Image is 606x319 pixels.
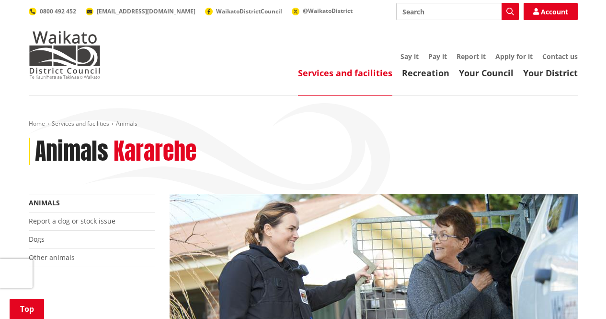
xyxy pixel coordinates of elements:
[205,7,282,15] a: WaikatoDistrictCouncil
[97,7,195,15] span: [EMAIL_ADDRESS][DOMAIN_NAME]
[459,67,514,79] a: Your Council
[303,7,353,15] span: @WaikatoDistrict
[29,31,101,79] img: Waikato District Council - Te Kaunihera aa Takiwaa o Waikato
[292,7,353,15] a: @WaikatoDistrict
[52,119,109,128] a: Services and facilities
[400,52,419,61] a: Say it
[495,52,533,61] a: Apply for it
[29,7,76,15] a: 0800 492 452
[523,67,578,79] a: Your District
[29,198,60,207] a: Animals
[524,3,578,20] a: Account
[457,52,486,61] a: Report it
[29,120,578,128] nav: breadcrumb
[29,216,115,225] a: Report a dog or stock issue
[35,138,108,165] h1: Animals
[402,67,449,79] a: Recreation
[10,299,44,319] a: Top
[114,138,196,165] h2: Kararehe
[396,3,519,20] input: Search input
[29,119,45,128] a: Home
[428,52,447,61] a: Pay it
[40,7,76,15] span: 0800 492 452
[542,52,578,61] a: Contact us
[216,7,282,15] span: WaikatoDistrictCouncil
[29,253,75,262] a: Other animals
[298,67,392,79] a: Services and facilities
[86,7,195,15] a: [EMAIL_ADDRESS][DOMAIN_NAME]
[29,235,45,244] a: Dogs
[116,119,137,128] span: Animals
